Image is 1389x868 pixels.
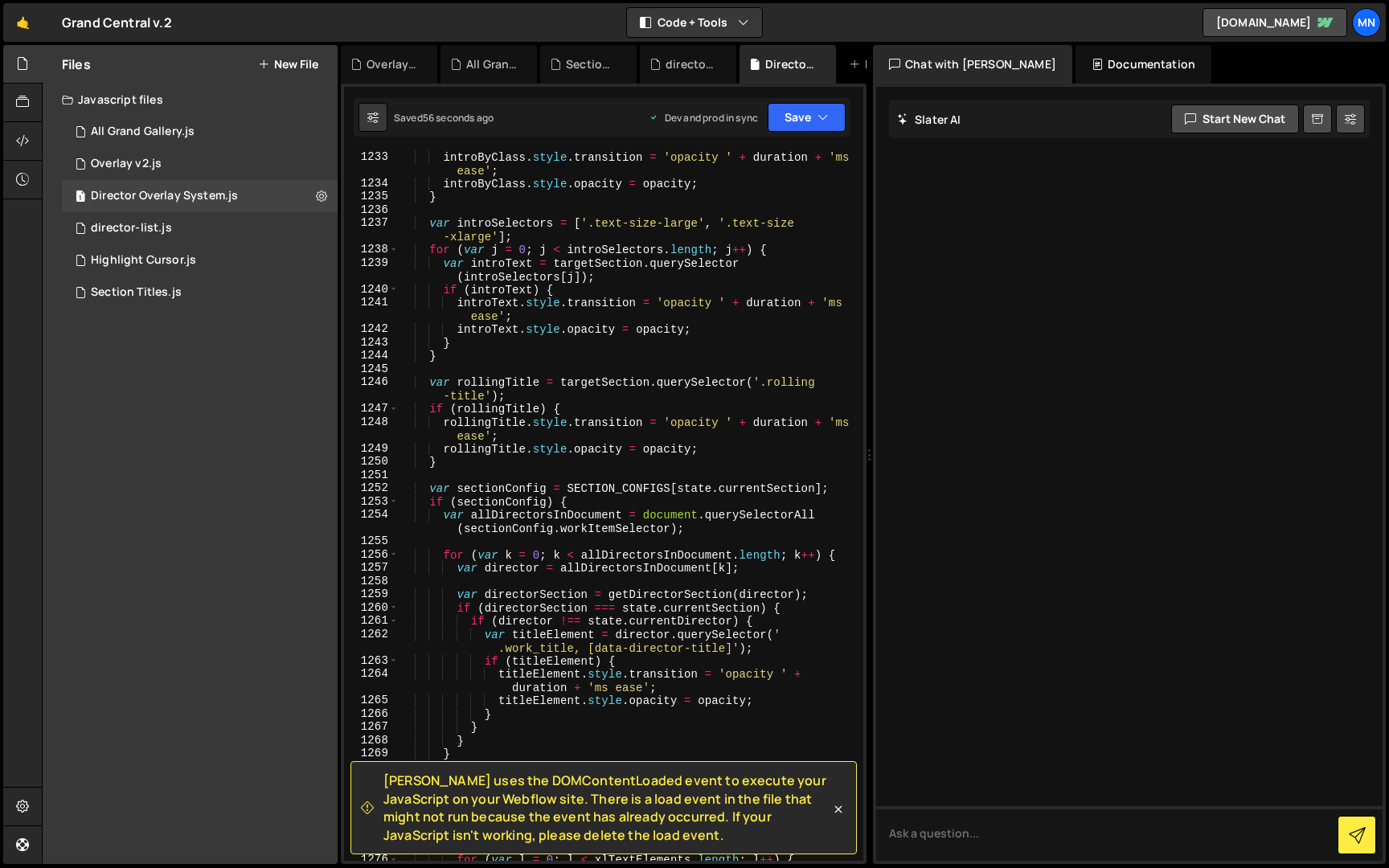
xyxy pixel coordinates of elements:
div: Section Titles.js [91,285,182,300]
div: 1244 [344,349,399,362]
div: 1257 [344,561,399,575]
span: [PERSON_NAME] uses the DOMContentLoaded event to execute your JavaScript on your Webflow site. Th... [383,772,830,844]
div: 1276 [344,853,399,866]
div: Director Overlay System.js [91,189,238,203]
div: 1256 [344,548,399,562]
div: 15298/40379.js [62,212,338,244]
div: Saved [394,111,494,125]
div: 1246 [344,375,399,402]
div: 56 seconds ago [423,111,494,125]
div: director-list.js [91,221,172,235]
div: 1258 [344,575,399,588]
div: 1263 [344,654,399,668]
a: [DOMAIN_NAME] [1203,8,1347,37]
h2: Files [62,55,91,73]
div: Overlay v2.js [367,56,418,72]
div: 1260 [344,601,399,615]
div: 1254 [344,508,399,534]
div: All Grand Gallery.js [466,56,518,72]
div: 1265 [344,694,399,707]
div: 15298/43117.js [62,244,338,276]
div: 1241 [344,296,399,322]
div: 1259 [344,588,399,601]
div: Javascript files [43,84,338,116]
a: MN [1352,8,1381,37]
div: 1242 [344,322,399,336]
div: 1262 [344,628,399,654]
div: 1269 [344,747,399,760]
div: 1253 [344,495,399,509]
button: New File [258,58,318,71]
div: 1251 [344,469,399,482]
div: 1243 [344,336,399,350]
div: All Grand Gallery.js [91,125,195,139]
div: 1245 [344,362,399,376]
div: 1275 [344,826,399,853]
div: director-list.js [666,56,717,72]
div: Chat with [PERSON_NAME] [873,45,1072,84]
div: Documentation [1076,45,1211,84]
button: Save [768,103,846,132]
div: 1271 [344,773,399,787]
div: Dev and prod in sync [649,111,758,125]
div: 1270 [344,760,399,774]
div: 15298/43578.js [62,116,338,148]
div: 1274 [344,813,399,827]
div: 1264 [344,667,399,694]
div: Grand Central v.2 [62,13,172,32]
h2: Slater AI [897,112,961,127]
div: 1236 [344,203,399,217]
div: 1238 [344,243,399,256]
div: 1267 [344,720,399,734]
div: 1235 [344,190,399,203]
span: 1 [76,191,85,204]
div: 1255 [344,534,399,548]
div: 1237 [344,216,399,243]
div: 1233 [344,150,399,177]
div: 1249 [344,442,399,456]
div: Section Titles.js [566,56,617,72]
div: New File [849,56,916,72]
div: 1273 [344,800,399,813]
a: 🤙 [3,3,43,42]
div: 15298/40223.js [62,276,338,309]
div: 1266 [344,707,399,721]
button: Code + Tools [627,8,762,37]
div: 1272 [344,787,399,800]
div: 1261 [344,614,399,628]
button: Start new chat [1171,104,1299,133]
div: 1252 [344,481,399,495]
div: Highlight Cursor.js [91,253,196,268]
div: 1268 [344,734,399,747]
div: Overlay v2.js [91,157,162,171]
div: 1234 [344,177,399,190]
div: 1250 [344,455,399,469]
div: 1248 [344,416,399,442]
div: 1247 [344,402,399,416]
div: 1239 [344,256,399,283]
div: 15298/45944.js [62,148,338,180]
div: 15298/42891.js [62,180,338,212]
div: Director Overlay System.js [765,56,817,72]
div: 1240 [344,283,399,297]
